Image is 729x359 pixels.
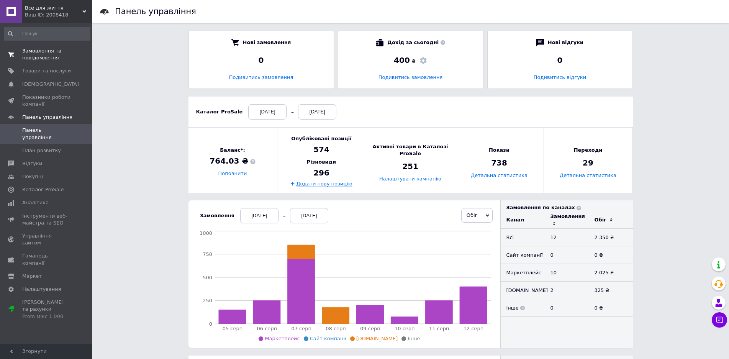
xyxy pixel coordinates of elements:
[471,173,528,179] a: Детальна статистика
[545,229,589,246] td: 12
[545,282,589,299] td: 2
[589,264,633,282] td: 2 025 ₴
[545,264,589,282] td: 10
[210,147,255,154] span: Баланс*:
[501,282,545,299] td: [DOMAIN_NAME]
[501,264,545,282] td: Маркетплейс
[115,7,196,16] h1: Панель управління
[310,336,346,341] span: Сайт компанії
[22,127,71,141] span: Панель управління
[22,81,79,88] span: [DEMOGRAPHIC_DATA]
[574,147,603,154] span: Переходи
[291,135,351,142] span: Опубліковані позиції
[22,252,71,266] span: Гаманець компанії
[326,326,346,331] tspan: 08 серп
[356,336,398,341] span: [DOMAIN_NAME]
[22,147,61,154] span: План розвитку
[394,56,410,65] span: 400
[379,176,441,182] a: Налаштувати кампанію
[199,230,212,236] tspan: 1000
[218,171,247,177] a: Поповнити
[197,55,326,66] div: 0
[22,114,72,121] span: Панель управління
[22,67,71,74] span: Товари та послуги
[501,246,545,264] td: Сайт компанії
[506,204,633,211] div: Замовлення по каналах
[387,39,445,46] span: Дохід за сьогодні
[534,74,586,80] a: Подивитись відгуки
[360,326,380,331] tspan: 09 серп
[257,326,277,331] tspan: 06 серп
[545,299,589,317] td: 0
[265,336,300,341] span: Маркетплейс
[402,161,418,172] span: 251
[22,173,43,180] span: Покупці
[22,273,42,280] span: Маркет
[22,186,64,193] span: Каталог ProSale
[248,104,287,120] div: [DATE]
[548,39,583,46] span: Нові відгуки
[200,212,234,219] div: Замовлення
[589,282,633,299] td: 325 ₴
[313,167,329,178] span: 296
[429,326,449,331] tspan: 11 серп
[22,299,71,320] span: [PERSON_NAME] та рахунки
[291,326,311,331] tspan: 07 серп
[203,298,212,303] tspan: 250
[222,326,242,331] tspan: 05 серп
[467,212,478,218] span: Обіг
[22,213,71,226] span: Інструменти веб-майстра та SEO
[22,48,71,61] span: Замовлення та повідомлення
[545,246,589,264] td: 0
[296,180,352,187] a: Додати нову позицію
[243,39,291,46] span: Нові замовлення
[22,94,71,108] span: Показники роботи компанії
[489,147,509,154] span: Покази
[229,74,293,80] a: Подивитись замовлення
[22,313,71,320] div: Prom мікс 1 000
[307,159,336,166] span: Різновиди
[378,74,443,80] a: Подивитись замовлення
[290,208,328,223] div: [DATE]
[209,321,212,327] tspan: 0
[560,173,616,179] a: Детальна статистика
[196,108,243,115] div: Каталог ProSale
[589,246,633,264] td: 0 ₴
[203,251,212,257] tspan: 750
[298,104,336,120] div: [DATE]
[313,144,329,155] span: 574
[366,143,455,157] span: Активні товари в Каталозі ProSale
[491,158,507,169] span: 738
[589,299,633,317] td: 0 ₴
[22,160,42,167] span: Відгуки
[501,211,545,229] td: Канал
[550,213,585,220] div: Замовлення
[22,286,61,293] span: Налаштування
[210,156,255,167] span: 764.03 ₴
[22,199,49,206] span: Аналітика
[395,326,415,331] tspan: 10 серп
[589,229,633,246] td: 2 350 ₴
[712,312,727,328] button: Чат з покупцем
[583,158,593,169] span: 29
[412,58,416,65] span: ₴
[240,208,278,223] div: [DATE]
[463,326,483,331] tspan: 12 серп
[22,233,71,246] span: Управління сайтом
[203,275,212,280] tspan: 500
[4,27,90,41] input: Пошук
[501,299,545,317] td: Інше
[501,229,545,246] td: Всi
[495,55,625,66] div: 0
[25,11,92,18] div: Ваш ID: 2008418
[408,336,420,341] span: Інше
[595,216,606,223] div: Обіг
[25,5,82,11] span: Все для життя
